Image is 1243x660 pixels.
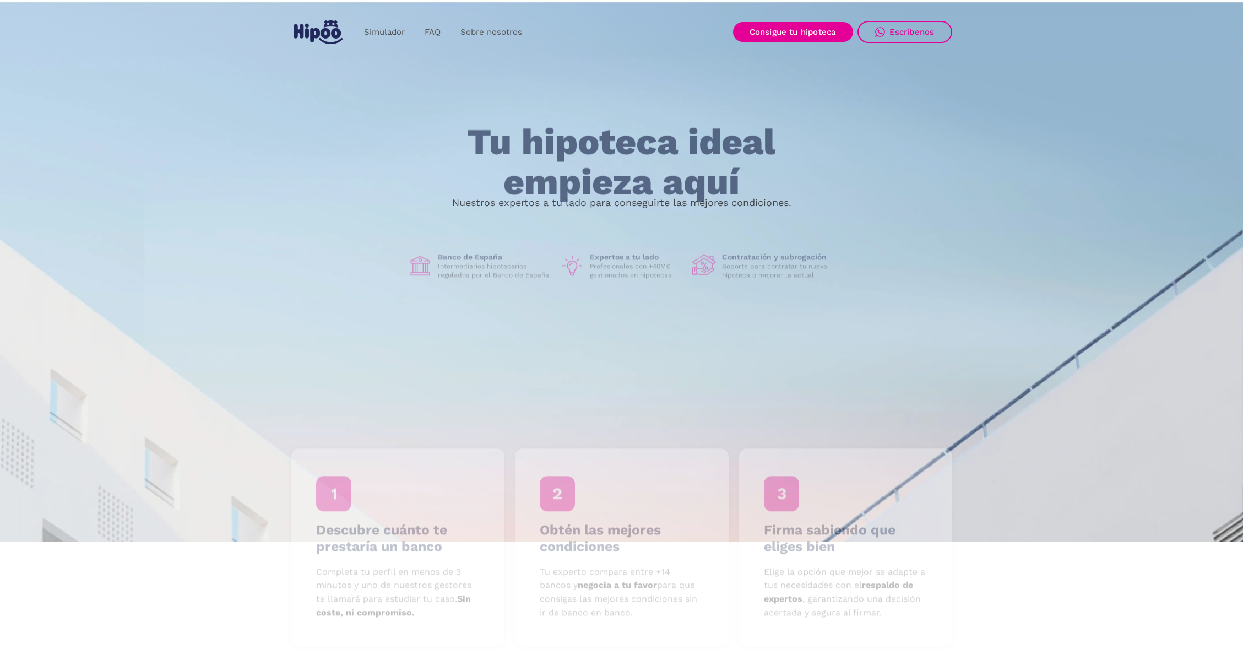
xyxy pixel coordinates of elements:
[415,21,450,43] a: FAQ
[578,580,657,591] strong: negocia a tu favor
[763,565,927,620] p: Elige la opción que mejor se adapte a tus necesidades con el , garantizando una decisión acertada...
[316,565,480,620] p: Completa tu perfil en menos de 3 minutos y uno de nuestros gestores te llamará para estudiar tu c...
[316,522,480,555] h4: Descubre cuánto te prestaría un banco
[438,252,551,262] h1: Banco de España
[291,16,345,48] a: home
[412,122,830,202] h1: Tu hipoteca ideal empieza aquí
[733,22,853,42] a: Consigue tu hipoteca
[722,252,835,262] h1: Contratación y subrogación
[590,262,683,280] p: Profesionales con +40M€ gestionados en hipotecas
[540,565,704,620] p: Tu experto compara entre +14 bancos y para que consigas las mejores condiciones sin ir de banco e...
[763,522,927,555] h4: Firma sabiendo que eliges bien
[889,27,935,37] div: Escríbenos
[354,21,415,43] a: Simulador
[763,580,913,604] strong: respaldo de expertos
[438,262,551,280] p: Intermediarios hipotecarios regulados por el Banco de España
[450,21,532,43] a: Sobre nosotros
[316,594,470,618] strong: Sin coste, ni compromiso.
[857,21,952,43] a: Escríbenos
[452,198,791,207] p: Nuestros expertos a tu lado para conseguirte las mejores condiciones.
[590,252,683,262] h1: Expertos a tu lado
[540,522,704,555] h4: Obtén las mejores condiciones
[722,262,835,280] p: Soporte para contratar tu nueva hipoteca o mejorar la actual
